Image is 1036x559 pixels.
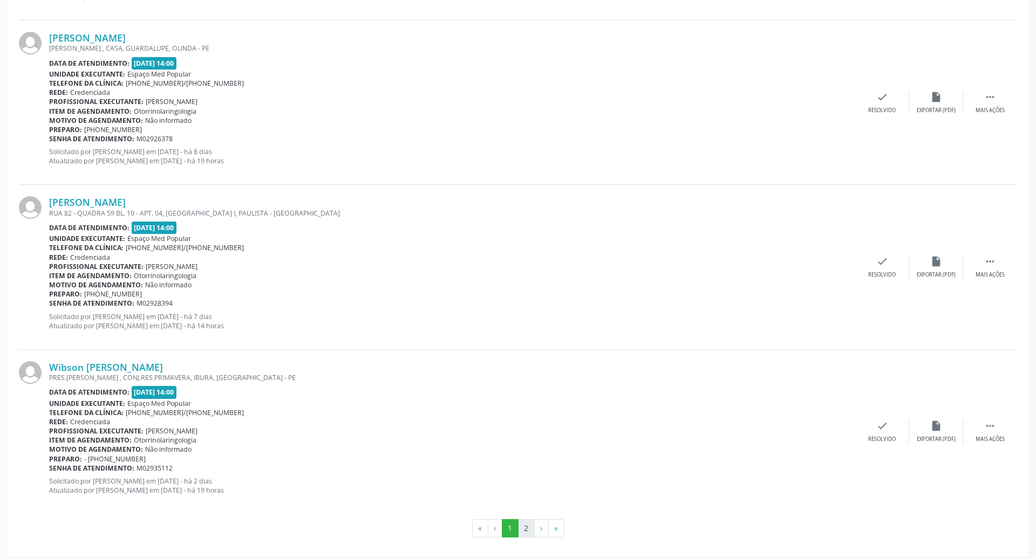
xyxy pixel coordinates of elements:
img: img [19,196,42,219]
b: Data de atendimento: [49,59,129,68]
i:  [984,420,996,432]
span: [DATE] 14:00 [132,222,177,234]
b: Telefone da clínica: [49,243,124,252]
i: insert_drive_file [930,256,942,267]
a: [PERSON_NAME] [49,32,126,44]
div: Mais ações [976,107,1005,114]
div: Resolvido [868,271,896,279]
b: Unidade executante: [49,234,125,243]
b: Preparo: [49,125,82,134]
div: RUA 82 - QUADRA 59 BL. 10 - APT. 04, [GEOGRAPHIC_DATA] I, PAULISTA - [GEOGRAPHIC_DATA] [49,209,855,218]
b: Senha de atendimento: [49,464,134,473]
b: Rede: [49,253,68,262]
span: [DATE] 14:00 [132,57,177,70]
div: Exportar (PDF) [917,271,956,279]
i:  [984,256,996,267]
span: Não informado [145,116,192,125]
b: Item de agendamento: [49,271,132,280]
b: Profissional executante: [49,262,144,271]
b: Senha de atendimento: [49,299,134,308]
span: - [PHONE_NUMBER] [84,454,146,464]
span: M02926378 [137,134,173,143]
span: Otorrinolaringologia [134,271,196,280]
span: M02935112 [137,464,173,473]
button: Go to next page [534,519,549,537]
b: Profissional executante: [49,97,144,106]
span: Otorrinolaringologia [134,107,196,116]
span: [PHONE_NUMBER] [84,125,142,134]
i: check [876,420,888,432]
span: [PHONE_NUMBER]/[PHONE_NUMBER] [126,79,244,88]
span: [PHONE_NUMBER]/[PHONE_NUMBER] [126,408,244,417]
b: Preparo: [49,289,82,299]
div: Resolvido [868,107,896,114]
span: M02928394 [137,299,173,308]
p: Solicitado por [PERSON_NAME] em [DATE] - há 8 dias Atualizado por [PERSON_NAME] em [DATE] - há 19... [49,147,855,165]
p: Solicitado por [PERSON_NAME] em [DATE] - há 7 dias Atualizado por [PERSON_NAME] em [DATE] - há 14... [49,312,855,330]
div: Resolvido [868,436,896,443]
span: Credenciada [70,253,110,262]
i: insert_drive_file [930,420,942,432]
b: Motivo de agendamento: [49,116,143,125]
b: Data de atendimento: [49,388,129,397]
div: PRES.[PERSON_NAME] , CONJ.RES.PRIMAVERA, IBURA, [GEOGRAPHIC_DATA] - PE [49,373,855,382]
span: Espaço Med Popular [127,399,191,408]
a: Wibson [PERSON_NAME] [49,361,163,373]
b: Telefone da clínica: [49,79,124,88]
button: Go to page 2 [518,519,535,537]
div: Mais ações [976,436,1005,443]
b: Data de atendimento: [49,223,129,232]
i: check [876,91,888,103]
img: img [19,361,42,384]
span: [PERSON_NAME] [146,426,197,436]
img: img [19,32,42,54]
b: Unidade executante: [49,70,125,79]
b: Preparo: [49,454,82,464]
span: Não informado [145,445,192,454]
b: Motivo de agendamento: [49,445,143,454]
span: [PERSON_NAME] [146,262,197,271]
span: Espaço Med Popular [127,70,191,79]
button: Go to page 1 [502,519,519,537]
span: [PERSON_NAME] [146,97,197,106]
b: Item de agendamento: [49,436,132,445]
ul: Pagination [19,519,1017,537]
span: [DATE] 14:00 [132,386,177,398]
b: Motivo de agendamento: [49,280,143,289]
b: Unidade executante: [49,399,125,408]
i: insert_drive_file [930,91,942,103]
span: Espaço Med Popular [127,234,191,243]
b: Profissional executante: [49,426,144,436]
span: [PHONE_NUMBER]/[PHONE_NUMBER] [126,243,244,252]
span: Não informado [145,280,192,289]
b: Rede: [49,88,68,97]
div: [PERSON_NAME] , CASA, GUARDALUPE, OLINDA - PE [49,44,855,53]
p: Solicitado por [PERSON_NAME] em [DATE] - há 2 dias Atualizado por [PERSON_NAME] em [DATE] - há 19... [49,477,855,495]
b: Rede: [49,417,68,426]
i:  [984,91,996,103]
b: Senha de atendimento: [49,134,134,143]
span: [PHONE_NUMBER] [84,289,142,299]
button: Go to last page [548,519,564,537]
a: [PERSON_NAME] [49,196,126,208]
div: Mais ações [976,271,1005,279]
b: Telefone da clínica: [49,408,124,417]
div: Exportar (PDF) [917,107,956,114]
span: Credenciada [70,417,110,426]
span: Credenciada [70,88,110,97]
i: check [876,256,888,267]
b: Item de agendamento: [49,107,132,116]
span: Otorrinolaringologia [134,436,196,445]
div: Exportar (PDF) [917,436,956,443]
